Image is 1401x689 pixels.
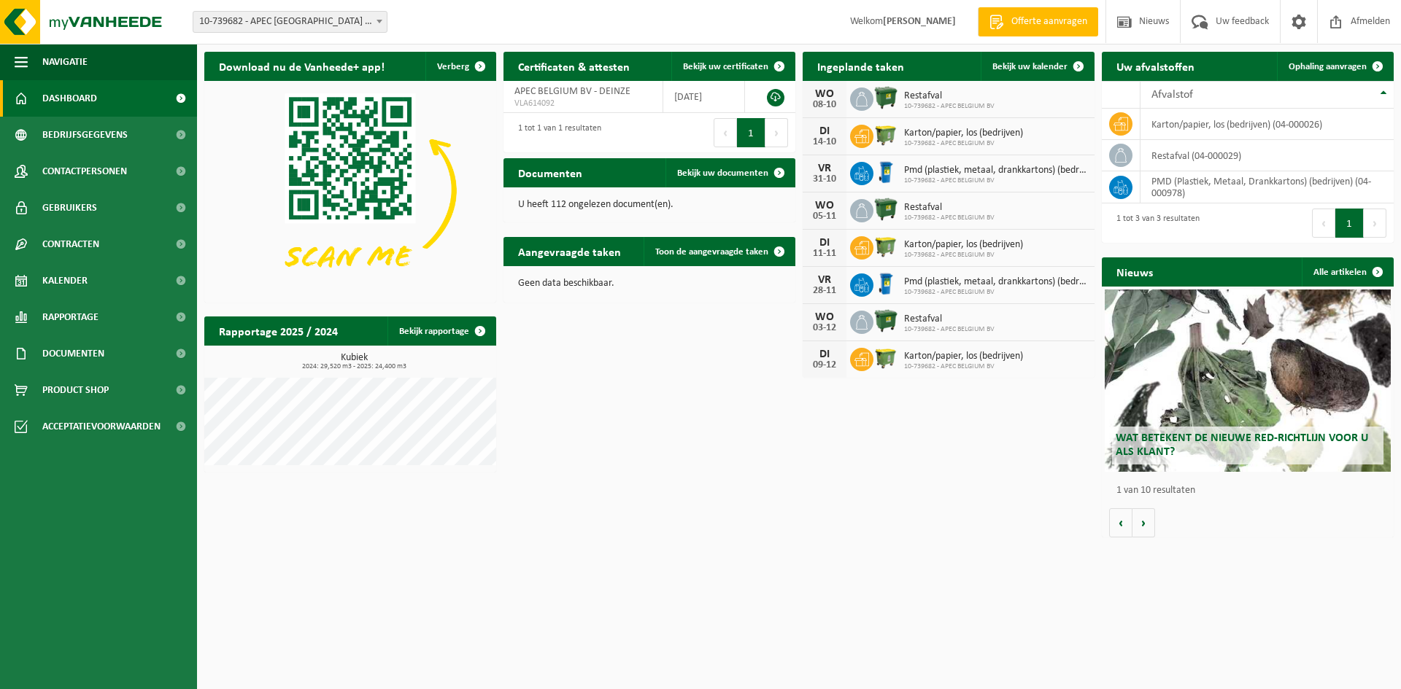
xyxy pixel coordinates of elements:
span: Karton/papier, los (bedrijven) [904,239,1023,251]
span: 10-739682 - APEC BELGIUM BV [904,102,995,111]
span: Gebruikers [42,190,97,226]
img: WB-1100-HPE-GN-01 [873,197,898,222]
strong: [PERSON_NAME] [883,16,956,27]
img: WB-1100-HPE-GN-50 [873,234,898,259]
h2: Nieuws [1102,257,1167,286]
button: Previous [1312,209,1335,238]
button: 1 [737,118,765,147]
span: 10-739682 - APEC BELGIUM BV [904,214,995,222]
div: 14-10 [810,137,839,147]
span: 10-739682 - APEC BELGIUM BV [904,325,995,334]
span: Bekijk uw kalender [992,62,1068,71]
button: Volgende [1132,508,1155,537]
img: WB-0240-HPE-BE-01 [873,271,898,296]
img: WB-0240-HPE-BE-01 [873,160,898,184]
span: Restafval [904,90,995,102]
div: 11-11 [810,249,839,259]
a: Bekijk uw certificaten [671,52,794,81]
span: 10-739682 - APEC BELGIUM BV [904,176,1087,185]
button: Next [765,118,788,147]
button: 1 [1335,209,1364,238]
a: Alle artikelen [1302,257,1392,287]
span: Toon de aangevraagde taken [655,247,768,257]
div: WO [810,311,839,323]
span: Pmd (plastiek, metaal, drankkartons) (bedrijven) [904,165,1087,176]
span: Karton/papier, los (bedrijven) [904,128,1023,139]
img: WB-1100-HPE-GN-01 [873,85,898,110]
a: Offerte aanvragen [978,7,1098,36]
img: Download de VHEPlus App [204,81,496,300]
div: 28-11 [810,286,839,296]
span: Afvalstof [1151,89,1193,101]
h2: Download nu de Vanheede+ app! [204,52,399,80]
div: DI [810,349,839,360]
button: Vorige [1109,508,1132,537]
span: Contactpersonen [42,153,127,190]
div: 05-11 [810,211,839,222]
span: Contracten [42,226,99,262]
h2: Rapportage 2025 / 2024 [204,316,352,345]
span: 10-739682 - APEC BELGIUM BV - DEINZE [193,12,387,32]
button: Previous [714,118,737,147]
div: 03-12 [810,323,839,333]
span: Restafval [904,202,995,214]
a: Bekijk uw kalender [981,52,1093,81]
h2: Certificaten & attesten [503,52,644,80]
span: Restafval [904,314,995,325]
a: Ophaling aanvragen [1277,52,1392,81]
span: Documenten [42,335,104,372]
div: WO [810,200,839,211]
td: restafval (04-000029) [1141,140,1394,171]
span: 10-739682 - APEC BELGIUM BV [904,288,1087,297]
span: Product Shop [42,372,109,408]
span: Bekijk uw certificaten [683,62,768,71]
span: Wat betekent de nieuwe RED-richtlijn voor u als klant? [1116,432,1368,458]
a: Bekijk rapportage [387,316,495,346]
div: 09-12 [810,360,839,370]
span: Navigatie [42,44,88,80]
span: Kalender [42,262,88,299]
div: VR [810,163,839,174]
a: Bekijk uw documenten [665,158,794,187]
span: Offerte aanvragen [1008,15,1091,29]
h2: Uw afvalstoffen [1102,52,1209,80]
h3: Kubiek [212,353,496,370]
span: 10-739682 - APEC BELGIUM BV - DEINZE [193,11,387,33]
span: Karton/papier, los (bedrijven) [904,351,1023,362]
td: PMD (Plastiek, Metaal, Drankkartons) (bedrijven) (04-000978) [1141,171,1394,203]
span: 10-739682 - APEC BELGIUM BV [904,139,1023,148]
div: VR [810,274,839,286]
div: DI [810,125,839,137]
div: DI [810,237,839,249]
span: APEC BELGIUM BV - DEINZE [514,86,630,97]
img: WB-1100-HPE-GN-50 [873,346,898,370]
span: 10-739682 - APEC BELGIUM BV [904,362,1023,371]
span: Acceptatievoorwaarden [42,408,161,445]
span: 2024: 29,520 m3 - 2025: 24,400 m3 [212,363,496,370]
button: Verberg [425,52,495,81]
p: 1 van 10 resultaten [1116,486,1386,496]
h2: Ingeplande taken [803,52,919,80]
div: 31-10 [810,174,839,184]
span: VLA614092 [514,98,652,109]
p: U heeft 112 ongelezen document(en). [518,200,781,210]
span: Pmd (plastiek, metaal, drankkartons) (bedrijven) [904,276,1087,288]
td: [DATE] [663,81,745,113]
h2: Documenten [503,158,597,187]
span: 10-739682 - APEC BELGIUM BV [904,251,1023,260]
span: Verberg [437,62,469,71]
div: 1 tot 3 van 3 resultaten [1109,207,1200,239]
a: Toon de aangevraagde taken [644,237,794,266]
p: Geen data beschikbaar. [518,279,781,289]
a: Wat betekent de nieuwe RED-richtlijn voor u als klant? [1105,289,1391,472]
img: WB-1100-HPE-GN-50 [873,122,898,147]
span: Ophaling aanvragen [1289,62,1367,71]
div: 08-10 [810,100,839,110]
span: Rapportage [42,299,99,335]
div: WO [810,88,839,100]
td: karton/papier, los (bedrijven) (04-000026) [1141,109,1394,140]
img: WB-1100-HPE-GN-01 [873,308,898,333]
span: Bedrijfsgegevens [42,117,128,153]
h2: Aangevraagde taken [503,237,636,265]
span: Bekijk uw documenten [677,168,768,178]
